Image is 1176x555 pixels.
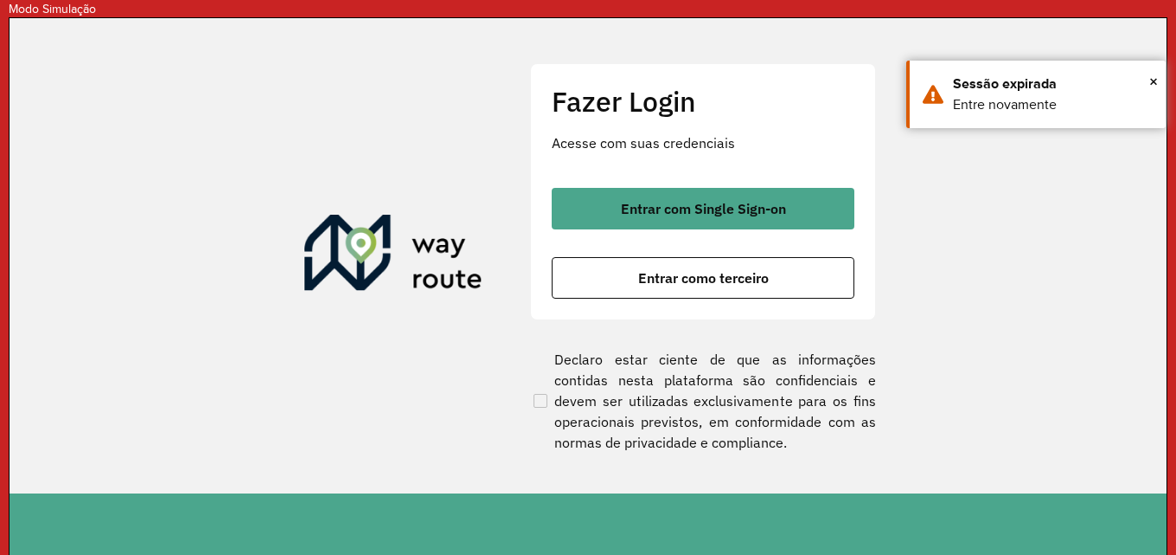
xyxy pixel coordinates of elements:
[552,257,854,299] button: button
[638,271,769,285] span: Entrar como terceiro
[552,188,854,229] button: button
[953,74,1153,94] div: Sessão expirada
[530,349,876,453] label: Declaro estar ciente de que as informações contidas nesta plataforma são confidenciais e devem se...
[1149,68,1158,94] button: Close
[552,132,854,153] p: Acesse com suas credenciais
[304,215,483,298] img: Roteirizador AmbevTech
[953,94,1153,115] div: Entre novamente
[1149,68,1158,94] span: ×
[621,202,786,216] span: Entrar com Single Sign-on
[552,85,854,118] h2: Fazer Login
